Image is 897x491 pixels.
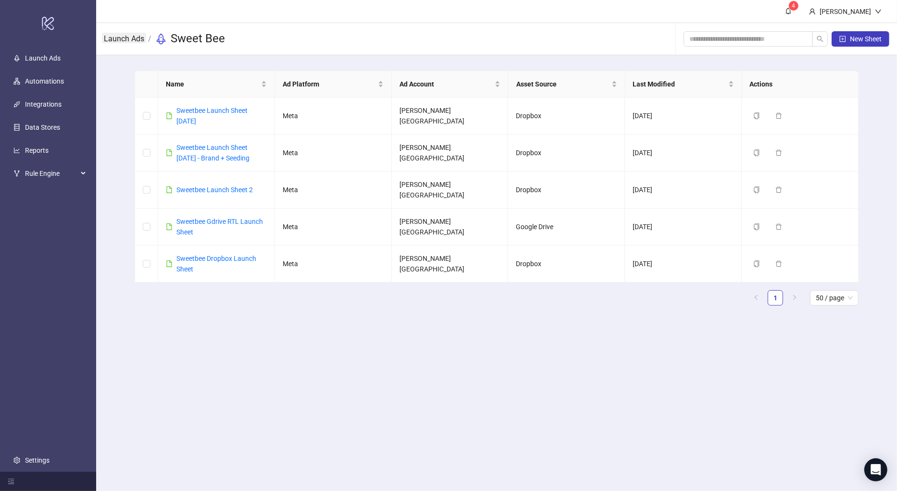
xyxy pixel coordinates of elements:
a: Sweetbee Gdrive RTL Launch Sheet [176,218,263,236]
span: delete [775,260,782,267]
span: copy [753,186,760,193]
div: Open Intercom Messenger [864,458,887,481]
span: fork [13,170,20,177]
span: Name [166,79,259,89]
a: Integrations [25,100,62,108]
span: copy [753,149,760,156]
td: [PERSON_NAME] [GEOGRAPHIC_DATA] [392,209,509,245]
a: Data Stores [25,123,60,131]
a: Launch Ads [102,33,146,43]
div: [PERSON_NAME] [816,6,875,17]
td: Meta [275,209,392,245]
span: Ad Account [399,79,493,89]
td: [PERSON_NAME] [GEOGRAPHIC_DATA] [392,245,509,282]
td: Dropbox [508,98,625,135]
a: Launch Ads [25,54,61,62]
span: plus-square [839,36,846,42]
span: copy [753,260,760,267]
li: / [148,31,151,47]
span: 50 / page [816,291,853,305]
span: menu-fold [8,478,14,485]
sup: 4 [789,1,798,11]
span: left [753,295,759,300]
span: rocket [155,33,167,45]
td: Dropbox [508,245,625,282]
span: right [792,295,797,300]
th: Ad Platform [275,71,392,98]
td: Meta [275,172,392,209]
span: file [166,260,173,267]
span: Asset Source [516,79,610,89]
th: Actions [742,71,859,98]
td: Meta [275,245,392,282]
td: Dropbox [508,172,625,209]
span: 4 [792,2,796,9]
a: Sweetbee Dropbox Launch Sheet [176,255,256,273]
a: Settings [25,456,50,464]
a: Sweetbee Launch Sheet 2 [176,186,253,194]
th: Ad Account [392,71,509,98]
span: down [875,8,882,15]
span: Rule Engine [25,164,78,183]
span: Last Modified [633,79,726,89]
span: file [166,149,173,156]
td: [DATE] [625,245,742,282]
span: delete [775,223,782,230]
span: delete [775,112,782,119]
th: Name [158,71,275,98]
td: Google Drive [508,209,625,245]
td: [DATE] [625,172,742,209]
span: search [817,36,823,42]
td: [DATE] [625,209,742,245]
a: Automations [25,77,64,85]
span: delete [775,186,782,193]
li: Previous Page [748,290,764,306]
td: Meta [275,98,392,135]
td: [DATE] [625,135,742,172]
span: Ad Platform [283,79,376,89]
span: file [166,223,173,230]
button: right [787,290,802,306]
td: [DATE] [625,98,742,135]
span: copy [753,223,760,230]
button: New Sheet [832,31,889,47]
span: bell [785,8,792,14]
span: delete [775,149,782,156]
a: Sweetbee Launch Sheet [DATE] [176,107,248,125]
span: file [166,186,173,193]
a: 1 [768,291,783,305]
td: [PERSON_NAME] [GEOGRAPHIC_DATA] [392,98,509,135]
span: New Sheet [850,35,882,43]
a: Reports [25,147,49,154]
li: Next Page [787,290,802,306]
a: Sweetbee Launch Sheet [DATE] - Brand + Seeding [176,144,249,162]
span: copy [753,112,760,119]
th: Asset Source [509,71,625,98]
li: 1 [768,290,783,306]
span: file [166,112,173,119]
div: Page Size [810,290,859,306]
th: Last Modified [625,71,742,98]
button: left [748,290,764,306]
td: Meta [275,135,392,172]
h3: Sweet Bee [171,31,225,47]
td: [PERSON_NAME] [GEOGRAPHIC_DATA] [392,135,509,172]
td: [PERSON_NAME] [GEOGRAPHIC_DATA] [392,172,509,209]
span: user [809,8,816,15]
td: Dropbox [508,135,625,172]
